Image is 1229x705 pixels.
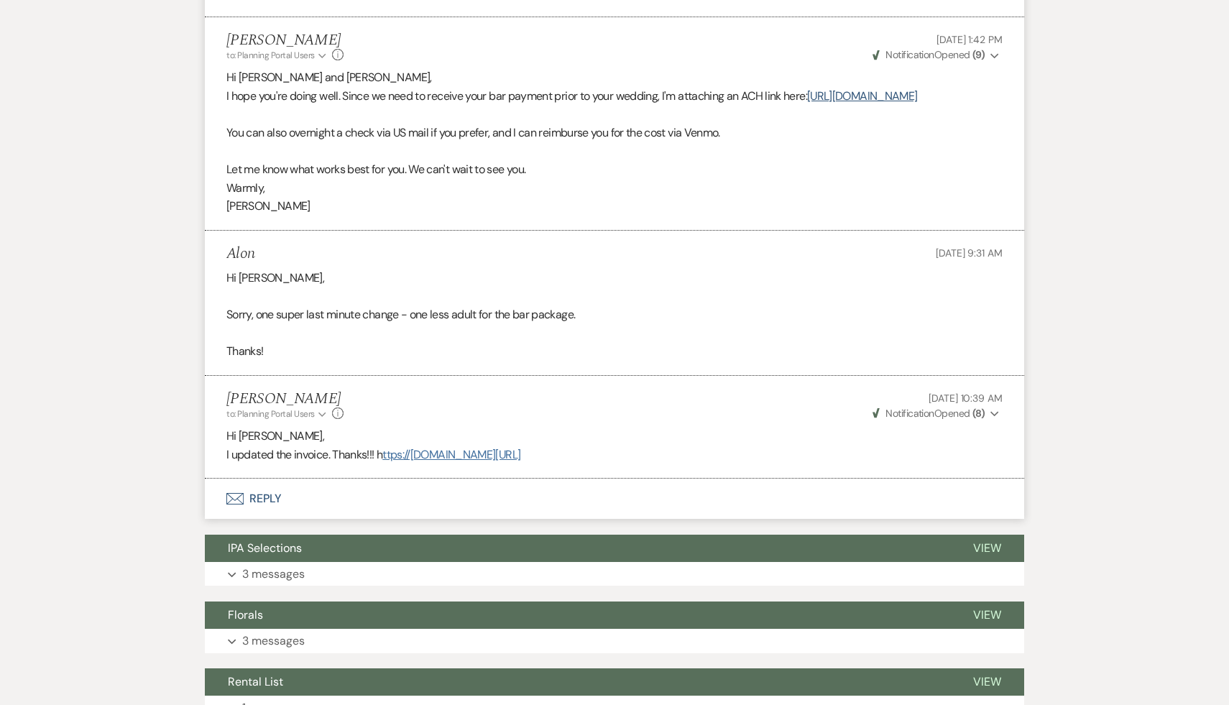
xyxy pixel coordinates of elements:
p: [PERSON_NAME] [226,197,1003,216]
button: to: Planning Portal Users [226,49,328,62]
p: Warmly, [226,179,1003,198]
button: IPA Selections [205,535,950,562]
span: View [973,674,1001,689]
button: 3 messages [205,562,1024,586]
span: Notification [885,407,934,420]
button: to: Planning Portal Users [226,407,328,420]
p: 3 messages [242,565,305,584]
p: Hi [PERSON_NAME], [226,427,1003,446]
p: Hi [PERSON_NAME] and [PERSON_NAME], [226,68,1003,87]
button: Reply [205,479,1024,519]
h5: Alon [226,245,254,263]
span: [DATE] 9:31 AM [936,246,1003,259]
button: 3 messages [205,629,1024,653]
span: [DATE] 10:39 AM [929,392,1003,405]
p: I hope you're doing well. Since we need to receive your bar payment prior to your wedding, I'm at... [226,87,1003,106]
p: 3 messages [242,632,305,650]
div: Hi [PERSON_NAME], Sorry, one super last minute change - one less adult for the bar package. Thanks! [226,269,1003,361]
h5: [PERSON_NAME] [226,32,344,50]
button: Florals [205,602,950,629]
p: Let me know what works best for you. We can't wait to see you. [226,160,1003,179]
p: You can also overnight a check via US mail if you prefer, and I can reimburse you for the cost vi... [226,124,1003,142]
span: [DATE] 1:42 PM [936,33,1003,46]
button: NotificationOpened (9) [870,47,1003,63]
span: View [973,540,1001,556]
span: Opened [873,48,985,61]
strong: ( 8 ) [972,407,985,420]
button: View [950,602,1024,629]
a: ttps://[DOMAIN_NAME][URL] [382,447,520,462]
span: Notification [885,48,934,61]
span: to: Planning Portal Users [226,50,315,61]
span: Rental List [228,674,283,689]
button: View [950,668,1024,696]
button: Rental List [205,668,950,696]
span: to: Planning Portal Users [226,408,315,420]
span: Florals [228,607,263,622]
h5: [PERSON_NAME] [226,390,344,408]
span: IPA Selections [228,540,302,556]
a: [URL][DOMAIN_NAME] [807,88,917,103]
span: Opened [873,407,985,420]
button: View [950,535,1024,562]
strong: ( 9 ) [972,48,985,61]
span: View [973,607,1001,622]
p: I updated the invoice. Thanks!!! h [226,446,1003,464]
button: NotificationOpened (8) [870,406,1003,421]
